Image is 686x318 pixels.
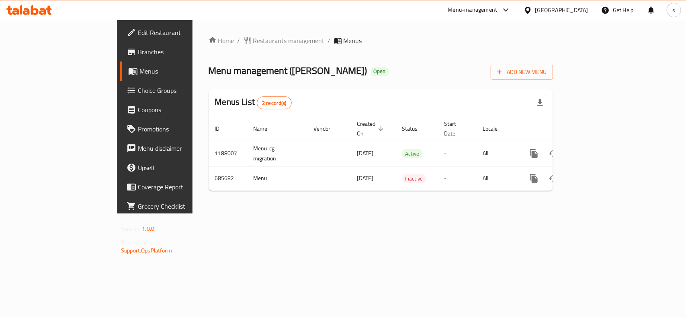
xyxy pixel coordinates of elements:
[209,117,608,191] table: enhanced table
[120,62,231,81] a: Menus
[238,36,240,45] li: /
[142,224,154,234] span: 1.0.0
[402,149,423,158] span: Active
[120,119,231,139] a: Promotions
[209,36,553,45] nav: breadcrumb
[438,141,477,166] td: -
[402,174,426,183] span: Inactive
[247,166,307,191] td: Menu
[524,144,544,163] button: more
[120,42,231,62] a: Branches
[518,117,608,141] th: Actions
[138,163,225,172] span: Upsell
[121,245,172,256] a: Support.OpsPlatform
[328,36,331,45] li: /
[138,105,225,115] span: Coupons
[138,182,225,192] span: Coverage Report
[448,5,498,15] div: Menu-management
[544,144,563,163] button: Change Status
[138,28,225,37] span: Edit Restaurant
[357,173,374,183] span: [DATE]
[209,62,367,80] span: Menu management ( [PERSON_NAME] )
[254,124,278,133] span: Name
[120,177,231,197] a: Coverage Report
[215,124,230,133] span: ID
[477,166,518,191] td: All
[138,86,225,95] span: Choice Groups
[257,99,291,107] span: 2 record(s)
[120,100,231,119] a: Coupons
[483,124,508,133] span: Locale
[357,119,386,138] span: Created On
[402,124,428,133] span: Status
[257,96,292,109] div: Total records count
[120,197,231,216] a: Grocery Checklist
[247,141,307,166] td: Menu-cg migration
[121,224,141,234] span: Version:
[121,237,158,248] span: Get support on:
[120,23,231,42] a: Edit Restaurant
[497,67,547,77] span: Add New Menu
[314,124,341,133] span: Vendor
[371,67,389,76] div: Open
[357,148,374,158] span: [DATE]
[215,96,292,109] h2: Menus List
[253,36,325,45] span: Restaurants management
[138,201,225,211] span: Grocery Checklist
[371,68,389,75] span: Open
[120,158,231,177] a: Upsell
[138,144,225,153] span: Menu disclaimer
[524,169,544,188] button: more
[344,36,362,45] span: Menus
[535,6,588,14] div: [GEOGRAPHIC_DATA]
[438,166,477,191] td: -
[530,93,550,113] div: Export file
[138,124,225,134] span: Promotions
[444,119,467,138] span: Start Date
[544,169,563,188] button: Change Status
[477,141,518,166] td: All
[491,65,553,80] button: Add New Menu
[120,81,231,100] a: Choice Groups
[672,6,675,14] span: s
[244,36,325,45] a: Restaurants management
[139,66,225,76] span: Menus
[138,47,225,57] span: Branches
[120,139,231,158] a: Menu disclaimer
